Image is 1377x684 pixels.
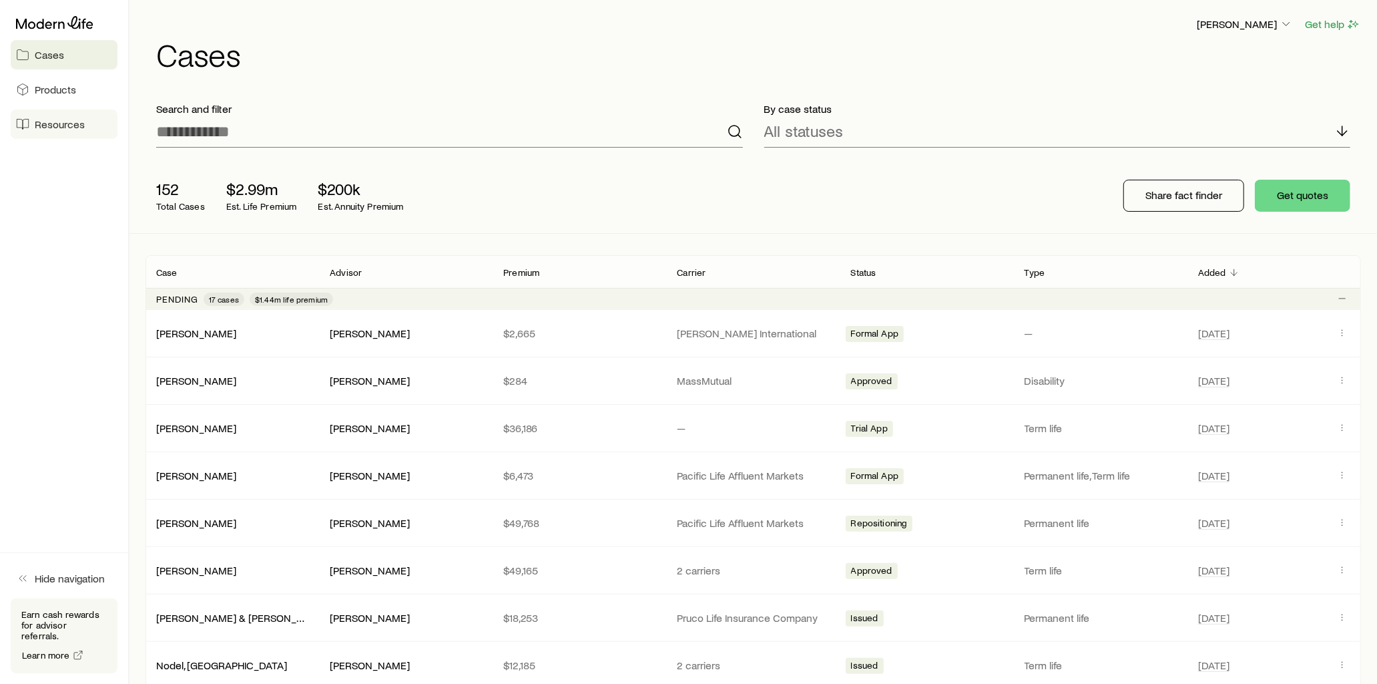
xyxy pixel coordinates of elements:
a: [PERSON_NAME] [156,516,236,529]
p: Search and filter [156,102,743,116]
p: $2,665 [503,327,655,340]
span: Issued [851,660,878,674]
span: Resources [35,118,85,131]
p: Permanent life [1025,611,1177,625]
p: $2.99m [226,180,297,198]
p: Status [851,267,876,278]
p: $12,185 [503,659,655,672]
p: Pacific Life Affluent Markets [677,516,829,530]
span: Approved [851,565,892,579]
span: [DATE] [1198,611,1229,625]
a: [PERSON_NAME] & [PERSON_NAME] [156,611,328,624]
span: [DATE] [1198,374,1229,387]
p: Term life [1025,421,1177,435]
div: [PERSON_NAME] [156,327,236,341]
div: [PERSON_NAME] [330,659,410,673]
a: Cases [11,40,117,69]
p: $36,186 [503,421,655,435]
div: Earn cash rewards for advisor referrals.Learn more [11,598,117,673]
span: [DATE] [1198,469,1229,482]
span: Issued [851,613,878,627]
p: Pacific Life Affluent Markets [677,469,829,482]
p: Added [1198,267,1226,278]
span: [DATE] [1198,659,1229,672]
span: [DATE] [1198,564,1229,577]
p: Share fact finder [1145,188,1222,202]
span: Hide navigation [35,572,105,585]
p: Est. Life Premium [226,201,297,212]
a: [PERSON_NAME] [156,327,236,339]
p: [PERSON_NAME] International [677,327,829,340]
p: 152 [156,180,205,198]
p: $284 [503,374,655,387]
p: 2 carriers [677,564,829,577]
div: [PERSON_NAME] [330,421,410,436]
span: [DATE] [1198,421,1229,435]
a: Resources [11,110,117,139]
button: Get quotes [1255,180,1350,212]
p: Premium [503,267,539,278]
p: $49,768 [503,516,655,530]
p: Permanent life [1025,516,1177,530]
h1: Cases [156,38,1361,70]
a: Nodel, [GEOGRAPHIC_DATA] [156,659,287,671]
div: Nodel, [GEOGRAPHIC_DATA] [156,659,287,673]
button: Get help [1304,17,1361,32]
button: [PERSON_NAME] [1196,17,1294,33]
a: [PERSON_NAME] [156,469,236,482]
p: 2 carriers [677,659,829,672]
div: [PERSON_NAME] [330,611,410,625]
p: Pending [156,294,198,305]
a: [PERSON_NAME] [156,421,236,434]
a: [PERSON_NAME] [156,564,236,576]
span: Products [35,83,76,96]
span: Formal App [851,328,899,342]
span: 17 cases [209,294,239,305]
div: [PERSON_NAME] [156,516,236,530]
span: Cases [35,48,64,61]
div: [PERSON_NAME] [330,564,410,578]
div: [PERSON_NAME] [156,469,236,483]
p: Disability [1025,374,1177,387]
p: $200k [318,180,404,198]
p: Pruco Life Insurance Company [677,611,829,625]
p: All statuses [764,122,844,140]
span: [DATE] [1198,516,1229,530]
p: Carrier [677,267,706,278]
span: [DATE] [1198,327,1229,340]
div: [PERSON_NAME] & [PERSON_NAME] [156,611,308,625]
a: Products [11,75,117,104]
p: $18,253 [503,611,655,625]
span: Trial App [851,423,888,437]
div: [PERSON_NAME] [156,421,236,436]
span: $1.44m life premium [255,294,328,305]
p: MassMutual [677,374,829,387]
p: — [1025,327,1177,340]
span: Learn more [22,651,70,660]
p: $49,165 [503,564,655,577]
p: $6,473 [503,469,655,482]
p: — [677,421,829,435]
p: Term life [1025,564,1177,577]
p: Total Cases [156,201,205,212]
a: [PERSON_NAME] [156,374,236,387]
p: Type [1025,267,1045,278]
p: Est. Annuity Premium [318,201,404,212]
span: Formal App [851,470,899,484]
div: [PERSON_NAME] [156,564,236,578]
div: [PERSON_NAME] [156,374,236,388]
div: [PERSON_NAME] [330,327,410,341]
div: [PERSON_NAME] [330,516,410,530]
p: Permanent life, Term life [1025,469,1177,482]
button: Hide navigation [11,564,117,593]
button: Share fact finder [1123,180,1244,212]
p: Earn cash rewards for advisor referrals. [21,609,107,641]
p: By case status [764,102,1351,116]
div: [PERSON_NAME] [330,374,410,388]
span: Repositioning [851,518,907,532]
p: Advisor [330,267,362,278]
p: Case [156,267,178,278]
span: Approved [851,375,892,389]
p: [PERSON_NAME] [1197,17,1293,31]
p: Term life [1025,659,1177,672]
